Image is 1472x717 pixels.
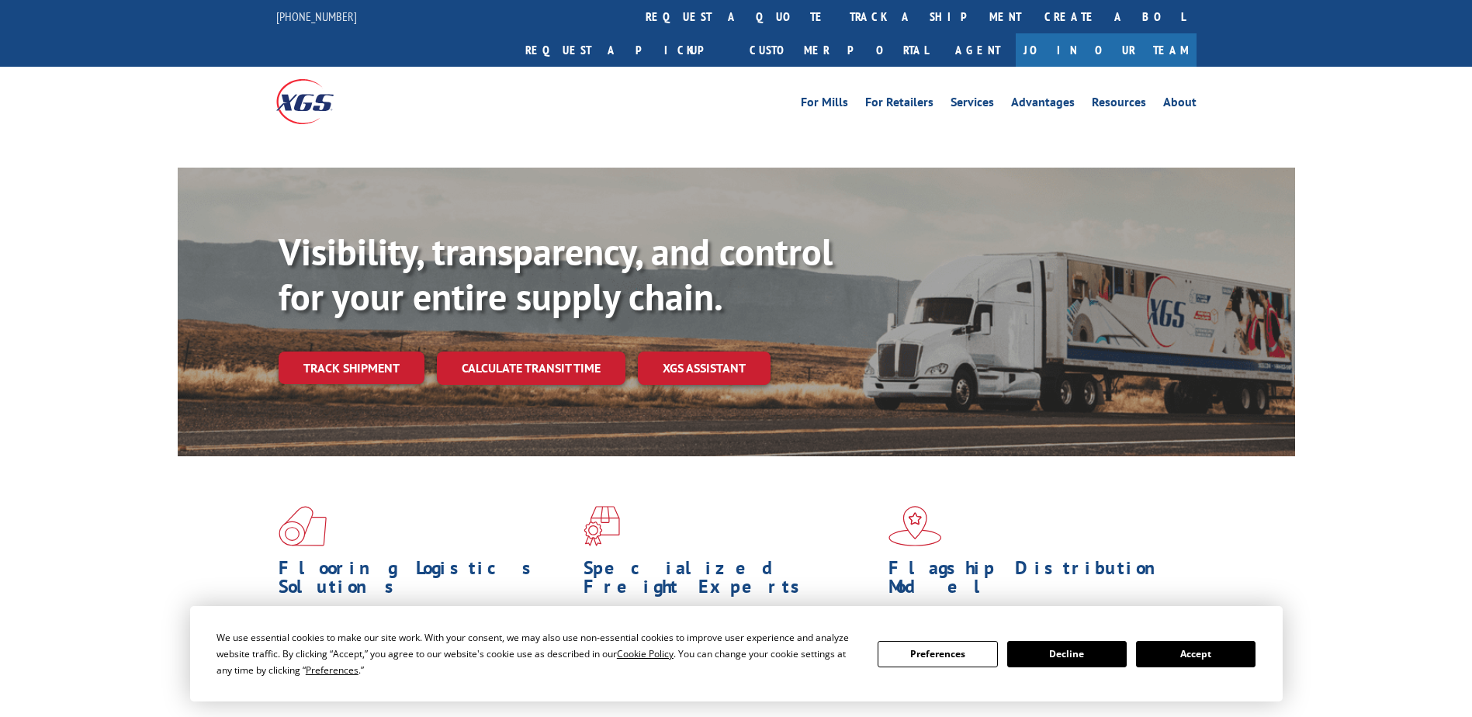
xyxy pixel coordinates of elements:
[1136,641,1256,667] button: Accept
[279,506,327,546] img: xgs-icon-total-supply-chain-intelligence-red
[1007,641,1127,667] button: Decline
[940,33,1016,67] a: Agent
[1163,96,1197,113] a: About
[888,506,942,546] img: xgs-icon-flagship-distribution-model-red
[306,663,358,677] span: Preferences
[584,506,620,546] img: xgs-icon-focused-on-flooring-red
[638,352,771,385] a: XGS ASSISTANT
[617,647,674,660] span: Cookie Policy
[190,606,1283,701] div: Cookie Consent Prompt
[888,604,1174,640] span: Our agile distribution network gives you nationwide inventory management on demand.
[1011,96,1075,113] a: Advantages
[801,96,848,113] a: For Mills
[878,641,997,667] button: Preferences
[584,604,877,673] p: From 123 overlength loads to delicate cargo, our experienced staff knows the best way to move you...
[279,559,572,604] h1: Flooring Logistics Solutions
[279,227,833,320] b: Visibility, transparency, and control for your entire supply chain.
[514,33,738,67] a: Request a pickup
[437,352,625,385] a: Calculate transit time
[276,9,357,24] a: [PHONE_NUMBER]
[738,33,940,67] a: Customer Portal
[1016,33,1197,67] a: Join Our Team
[865,96,933,113] a: For Retailers
[279,604,571,659] span: As an industry carrier of choice, XGS has brought innovation and dedication to flooring logistics...
[951,96,994,113] a: Services
[584,559,877,604] h1: Specialized Freight Experts
[1092,96,1146,113] a: Resources
[216,629,859,678] div: We use essential cookies to make our site work. With your consent, we may also use non-essential ...
[279,352,424,384] a: Track shipment
[888,559,1182,604] h1: Flagship Distribution Model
